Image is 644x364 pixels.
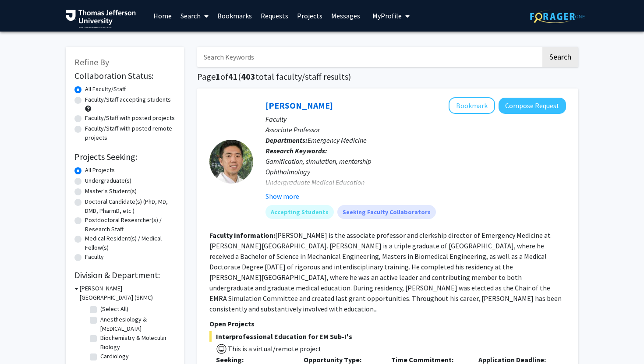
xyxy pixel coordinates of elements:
[100,333,173,352] label: Biochemistry & Molecular Biology
[327,0,364,31] a: Messages
[100,352,129,361] label: Cardiology
[265,156,566,198] div: Gamification, simulation, mentorship Ophthalmology Undergraduate Medical Education Volunteer clinics
[85,176,131,185] label: Undergraduate(s)
[265,205,334,219] mat-chip: Accepting Students
[197,47,541,67] input: Search Keywords
[530,10,585,23] img: ForagerOne Logo
[209,231,275,240] b: Faculty Information:
[80,284,175,302] h3: [PERSON_NAME][GEOGRAPHIC_DATA] (SKMC)
[209,331,566,342] span: Interprofessional Education for EM Sub-I's
[7,325,37,357] iframe: Chat
[449,97,495,114] button: Add Xiao Chi Zhang to Bookmarks
[213,0,256,31] a: Bookmarks
[85,197,175,216] label: Doctoral Candidate(s) (PhD, MD, DMD, PharmD, etc.)
[265,100,333,111] a: [PERSON_NAME]
[85,166,115,175] label: All Projects
[209,318,566,329] p: Open Projects
[100,304,128,314] label: (Select All)
[209,231,562,313] fg-read-more: [PERSON_NAME] is the associate professor and clerkship director of Emergency Medicine at [PERSON_...
[74,71,175,81] h2: Collaboration Status:
[293,0,327,31] a: Projects
[265,124,566,135] p: Associate Professor
[265,136,308,145] b: Departments:
[265,191,299,201] button: Show more
[241,71,255,82] span: 403
[542,47,578,67] button: Search
[85,187,137,196] label: Master's Student(s)
[66,10,136,28] img: Thomas Jefferson University Logo
[227,344,322,353] span: This is a virtual/remote project
[228,71,238,82] span: 41
[85,234,175,252] label: Medical Resident(s) / Medical Fellow(s)
[85,124,175,142] label: Faculty/Staff with posted remote projects
[85,252,104,262] label: Faculty
[216,71,220,82] span: 1
[265,114,566,124] p: Faculty
[499,98,566,114] button: Compose Request to Xiao Chi Zhang
[74,57,109,67] span: Refine By
[197,71,578,82] h1: Page of ( total faculty/staff results)
[85,113,175,123] label: Faculty/Staff with posted projects
[265,146,327,155] b: Research Keywords:
[74,270,175,280] h2: Division & Department:
[372,11,402,20] span: My Profile
[85,216,175,234] label: Postdoctoral Researcher(s) / Research Staff
[85,95,171,104] label: Faculty/Staff accepting students
[308,136,367,145] span: Emergency Medicine
[149,0,176,31] a: Home
[256,0,293,31] a: Requests
[100,315,173,333] label: Anesthesiology & [MEDICAL_DATA]
[176,0,213,31] a: Search
[85,85,126,94] label: All Faculty/Staff
[337,205,436,219] mat-chip: Seeking Faculty Collaborators
[74,152,175,162] h2: Projects Seeking:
